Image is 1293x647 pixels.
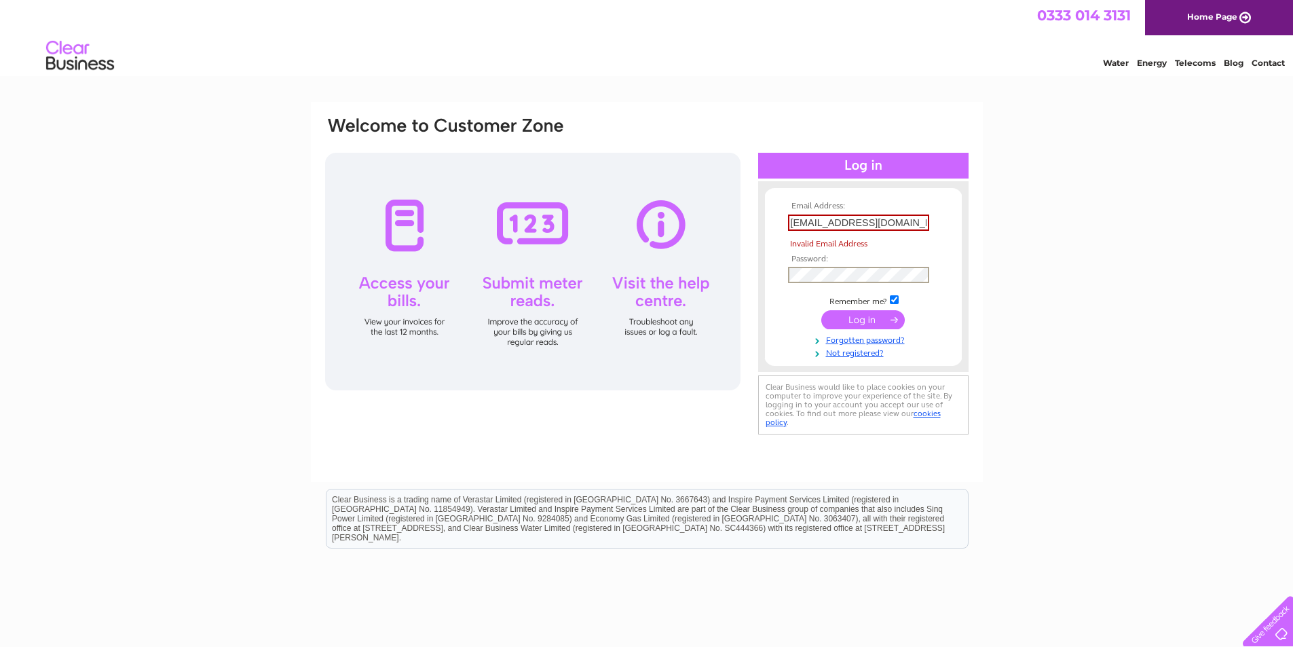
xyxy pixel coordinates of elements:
[1175,58,1216,68] a: Telecoms
[785,202,942,211] th: Email Address:
[790,239,867,248] span: Invalid Email Address
[1137,58,1167,68] a: Energy
[788,333,942,346] a: Forgotten password?
[766,409,941,427] a: cookies policy
[821,310,905,329] input: Submit
[1252,58,1285,68] a: Contact
[758,375,969,435] div: Clear Business would like to place cookies on your computer to improve your experience of the sit...
[1037,7,1131,24] a: 0333 014 3131
[788,346,942,358] a: Not registered?
[45,35,115,77] img: logo.png
[1224,58,1243,68] a: Blog
[785,293,942,307] td: Remember me?
[1103,58,1129,68] a: Water
[785,255,942,264] th: Password:
[326,7,968,66] div: Clear Business is a trading name of Verastar Limited (registered in [GEOGRAPHIC_DATA] No. 3667643...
